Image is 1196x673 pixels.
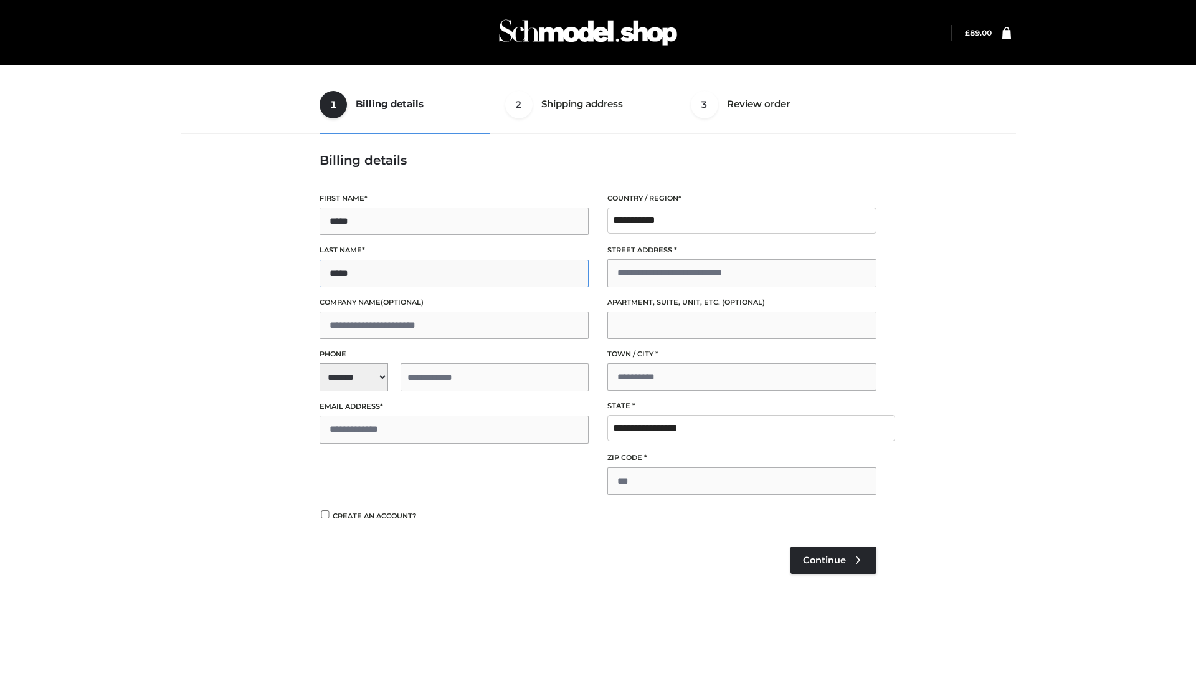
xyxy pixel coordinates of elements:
span: (optional) [381,298,424,307]
h3: Billing details [320,153,876,168]
span: (optional) [722,298,765,307]
label: Phone [320,348,589,360]
label: Apartment, suite, unit, etc. [607,297,876,308]
label: Email address [320,401,589,413]
label: Street address [607,244,876,256]
label: First name [320,193,589,204]
label: Company name [320,297,589,308]
label: Country / Region [607,193,876,204]
a: Continue [790,547,876,574]
span: Create an account? [333,512,417,520]
img: Schmodel Admin 964 [495,8,681,57]
span: £ [965,28,970,37]
span: Continue [803,555,846,566]
a: £89.00 [965,28,992,37]
label: ZIP Code [607,452,876,464]
input: Create an account? [320,510,331,518]
bdi: 89.00 [965,28,992,37]
label: Last name [320,244,589,256]
label: State [607,400,876,412]
label: Town / City [607,348,876,360]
